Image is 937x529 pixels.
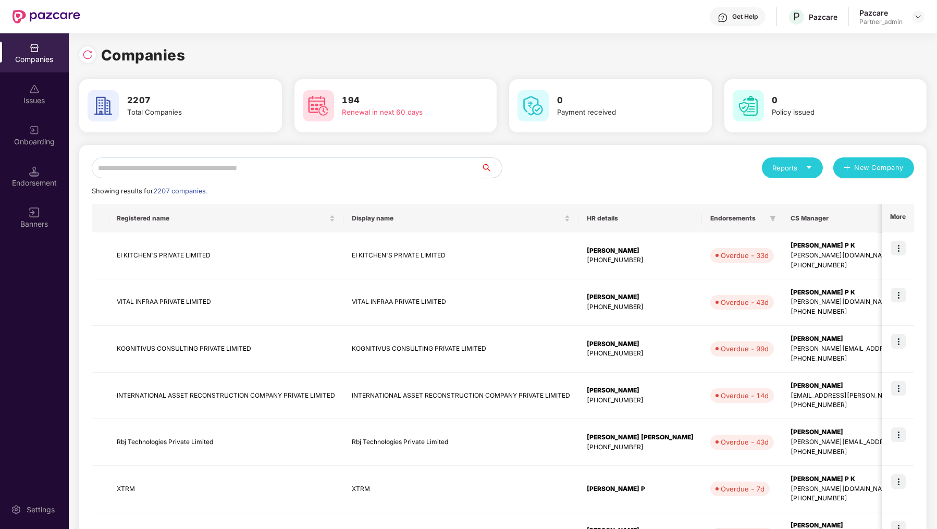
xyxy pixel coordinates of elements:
img: svg+xml;base64,PHN2ZyBpZD0iU2V0dGluZy0yMHgyMCIgeG1sbnM9Imh0dHA6Ly93d3cudzMub3JnLzIwMDAvc3ZnIiB3aW... [11,505,21,515]
span: Display name [352,214,562,223]
img: svg+xml;base64,PHN2ZyB3aWR0aD0iMjAiIGhlaWdodD0iMjAiIHZpZXdCb3g9IjAgMCAyMCAyMCIgZmlsbD0ibm9uZSIgeG... [29,125,40,136]
img: svg+xml;base64,PHN2ZyBpZD0iSXNzdWVzX2Rpc2FibGVkIiB4bWxucz0iaHR0cDovL3d3dy53My5vcmcvMjAwMC9zdmciIH... [29,84,40,94]
img: svg+xml;base64,PHN2ZyB4bWxucz0iaHR0cDovL3d3dy53My5vcmcvMjAwMC9zdmciIHdpZHRoPSI2MCIgaGVpZ2h0PSI2MC... [733,90,764,121]
td: INTERNATIONAL ASSET RECONSTRUCTION COMPANY PRIVATE LIMITED [108,373,343,420]
td: XTRM [108,466,343,513]
div: Overdue - 43d [721,437,769,447]
div: [PHONE_NUMBER] [587,396,694,405]
img: svg+xml;base64,PHN2ZyB4bWxucz0iaHR0cDovL3d3dy53My5vcmcvMjAwMC9zdmciIHdpZHRoPSI2MCIgaGVpZ2h0PSI2MC... [303,90,334,121]
h3: 194 [342,94,463,107]
img: svg+xml;base64,PHN2ZyB4bWxucz0iaHR0cDovL3d3dy53My5vcmcvMjAwMC9zdmciIHdpZHRoPSI2MCIgaGVpZ2h0PSI2MC... [88,90,119,121]
div: [PHONE_NUMBER] [587,255,694,265]
span: Showing results for [92,187,207,195]
span: search [480,164,502,172]
button: plusNew Company [833,157,914,178]
div: Get Help [732,13,758,21]
td: Rbj Technologies Private Limited [343,419,578,466]
img: svg+xml;base64,PHN2ZyBpZD0iQ29tcGFuaWVzIiB4bWxucz0iaHR0cDovL3d3dy53My5vcmcvMjAwMC9zdmciIHdpZHRoPS... [29,43,40,53]
span: Endorsements [710,214,766,223]
div: Overdue - 43d [721,297,769,307]
td: KOGNITIVUS CONSULTING PRIVATE LIMITED [343,326,578,373]
td: VITAL INFRAA PRIVATE LIMITED [108,279,343,326]
td: XTRM [343,466,578,513]
div: Overdue - 14d [721,390,769,401]
td: INTERNATIONAL ASSET RECONSTRUCTION COMPANY PRIVATE LIMITED [343,373,578,420]
span: filter [770,215,776,222]
span: Registered name [117,214,327,223]
div: Reports [772,163,812,173]
div: [PERSON_NAME] [587,386,694,396]
img: icon [891,288,906,302]
td: EI KITCHEN'S PRIVATE LIMITED [343,232,578,279]
div: [PERSON_NAME] [587,292,694,302]
img: svg+xml;base64,PHN2ZyB3aWR0aD0iMTQuNSIgaGVpZ2h0PSIxNC41IiB2aWV3Qm94PSIwIDAgMTYgMTYiIGZpbGw9Im5vbm... [29,166,40,177]
div: Pazcare [859,8,903,18]
img: icon [891,241,906,255]
div: [PHONE_NUMBER] [587,442,694,452]
div: [PERSON_NAME] [PERSON_NAME] [587,433,694,442]
img: svg+xml;base64,PHN2ZyBpZD0iSGVscC0zMngzMiIgeG1sbnM9Imh0dHA6Ly93d3cudzMub3JnLzIwMDAvc3ZnIiB3aWR0aD... [718,13,728,23]
div: Payment received [557,107,678,118]
span: P [793,10,800,23]
img: icon [891,381,906,396]
div: Pazcare [809,12,837,22]
div: [PHONE_NUMBER] [587,349,694,359]
div: Policy issued [772,107,893,118]
h3: 0 [557,94,678,107]
button: search [480,157,502,178]
img: icon [891,427,906,442]
td: VITAL INFRAA PRIVATE LIMITED [343,279,578,326]
th: Display name [343,204,578,232]
span: filter [768,212,778,225]
span: plus [844,164,850,173]
h3: 2207 [127,94,248,107]
div: [PERSON_NAME] P [587,484,694,494]
td: Rbj Technologies Private Limited [108,419,343,466]
div: Settings [23,505,58,515]
div: Overdue - 7d [721,484,765,494]
h1: Companies [101,44,186,67]
div: Overdue - 99d [721,343,769,354]
th: Registered name [108,204,343,232]
img: icon [891,334,906,349]
h3: 0 [772,94,893,107]
div: [PHONE_NUMBER] [587,302,694,312]
div: [PERSON_NAME] [587,246,694,256]
th: HR details [578,204,702,232]
div: [PERSON_NAME] [587,339,694,349]
span: caret-down [806,164,812,171]
span: New Company [855,163,904,173]
img: svg+xml;base64,PHN2ZyB4bWxucz0iaHR0cDovL3d3dy53My5vcmcvMjAwMC9zdmciIHdpZHRoPSI2MCIgaGVpZ2h0PSI2MC... [517,90,549,121]
img: svg+xml;base64,PHN2ZyBpZD0iRHJvcGRvd24tMzJ4MzIiIHhtbG5zPSJodHRwOi8vd3d3LnczLm9yZy8yMDAwL3N2ZyIgd2... [914,13,922,21]
span: 2207 companies. [153,187,207,195]
img: icon [891,474,906,489]
div: Partner_admin [859,18,903,26]
img: svg+xml;base64,PHN2ZyBpZD0iUmVsb2FkLTMyeDMyIiB4bWxucz0iaHR0cDovL3d3dy53My5vcmcvMjAwMC9zdmciIHdpZH... [82,50,93,60]
th: More [882,204,914,232]
td: KOGNITIVUS CONSULTING PRIVATE LIMITED [108,326,343,373]
div: Total Companies [127,107,248,118]
div: Overdue - 33d [721,250,769,261]
td: EI KITCHEN'S PRIVATE LIMITED [108,232,343,279]
img: svg+xml;base64,PHN2ZyB3aWR0aD0iMTYiIGhlaWdodD0iMTYiIHZpZXdCb3g9IjAgMCAxNiAxNiIgZmlsbD0ibm9uZSIgeG... [29,207,40,218]
div: Renewal in next 60 days [342,107,463,118]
